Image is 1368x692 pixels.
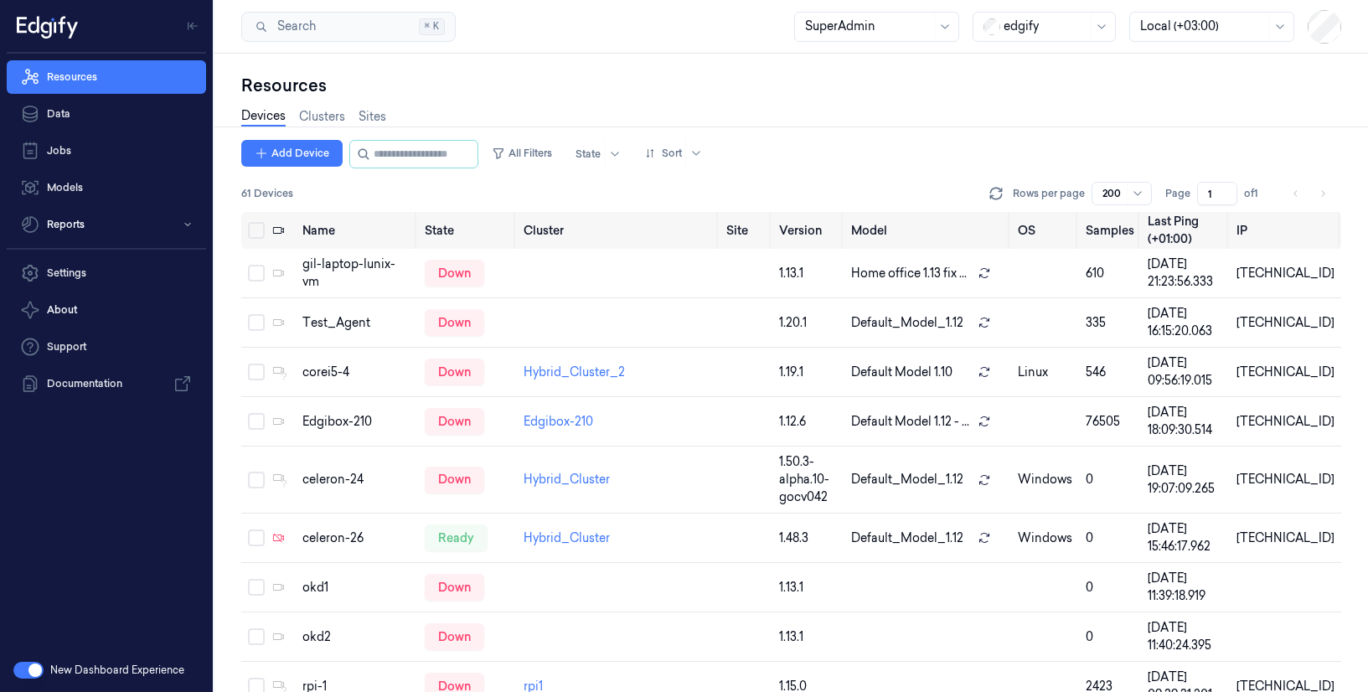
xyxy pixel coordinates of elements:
span: 61 Devices [241,186,293,201]
button: Toggle Navigation [179,13,206,39]
th: Version [772,212,844,249]
div: 0 [1086,628,1134,646]
div: celeron-24 [302,471,411,488]
span: Default Model 1.12 - ... [851,413,969,431]
a: Support [7,330,206,364]
a: Models [7,171,206,204]
div: [DATE] 09:56:19.015 [1148,354,1223,390]
a: Data [7,97,206,131]
button: Select row [248,413,265,430]
th: OS [1011,212,1079,249]
div: 0 [1086,471,1134,488]
th: Samples [1079,212,1141,249]
div: 76505 [1086,413,1134,431]
div: ready [425,524,488,551]
p: windows [1018,471,1072,488]
a: Hybrid_Cluster [524,530,610,545]
th: Cluster [517,212,720,249]
a: Resources [7,60,206,94]
div: Resources [241,74,1341,97]
div: Edgibox-210 [302,413,411,431]
div: 1.13.1 [779,628,838,646]
button: Select row [248,364,265,380]
div: [DATE] 16:15:20.063 [1148,305,1223,340]
button: Select row [248,472,265,488]
div: [DATE] 21:23:56.333 [1148,256,1223,291]
button: Search⌘K [241,12,456,42]
div: [DATE] 15:46:17.962 [1148,520,1223,555]
div: down [425,260,484,287]
div: okd1 [302,579,411,596]
div: 335 [1086,314,1134,332]
div: [DATE] 19:07:09.265 [1148,462,1223,498]
div: corei5-4 [302,364,411,381]
div: [TECHNICAL_ID] [1236,265,1334,282]
div: 1.20.1 [779,314,838,332]
div: 1.48.3 [779,529,838,547]
button: Select all [248,222,265,239]
div: 1.13.1 [779,579,838,596]
button: Add Device [241,140,343,167]
button: Select row [248,529,265,546]
a: Documentation [7,367,206,400]
div: 1.12.6 [779,413,838,431]
span: Default_Model_1.12 [851,314,963,332]
a: Edgibox-210 [524,414,593,429]
p: windows [1018,529,1072,547]
nav: pagination [1284,182,1334,205]
div: celeron-26 [302,529,411,547]
div: 546 [1086,364,1134,381]
div: [TECHNICAL_ID] [1236,471,1334,488]
th: Model [844,212,1012,249]
div: down [425,574,484,601]
div: down [425,623,484,650]
p: linux [1018,364,1072,381]
th: IP [1230,212,1341,249]
span: Page [1165,186,1190,201]
button: All Filters [485,140,559,167]
div: 1.19.1 [779,364,838,381]
div: 610 [1086,265,1134,282]
div: [TECHNICAL_ID] [1236,314,1334,332]
button: Select row [248,628,265,645]
span: Default_Model_1.12 [851,471,963,488]
span: Default Model 1.10 [851,364,952,381]
a: Jobs [7,134,206,168]
a: Devices [241,107,286,127]
button: Reports [7,208,206,241]
a: Hybrid_Cluster [524,472,610,487]
button: Select row [248,314,265,331]
div: [DATE] 11:40:24.395 [1148,619,1223,654]
div: down [425,467,484,493]
span: Default_Model_1.12 [851,529,963,547]
th: State [418,212,517,249]
div: okd2 [302,628,411,646]
div: 1.50.3-alpha.10-gocv042 [779,453,838,506]
span: Search [271,18,316,35]
span: Home office 1.13 fix ... [851,265,967,282]
div: Test_Agent [302,314,411,332]
a: Settings [7,256,206,290]
div: 0 [1086,579,1134,596]
a: Clusters [299,108,345,126]
div: down [425,309,484,336]
div: [DATE] 11:39:18.919 [1148,570,1223,605]
div: [TECHNICAL_ID] [1236,413,1334,431]
th: Site [720,212,772,249]
button: Select row [248,265,265,281]
p: Rows per page [1013,186,1085,201]
div: [TECHNICAL_ID] [1236,529,1334,547]
div: [TECHNICAL_ID] [1236,364,1334,381]
span: of 1 [1244,186,1271,201]
a: Sites [359,108,386,126]
div: 1.13.1 [779,265,838,282]
a: Hybrid_Cluster_2 [524,364,625,380]
th: Name [296,212,418,249]
button: About [7,293,206,327]
div: down [425,408,484,435]
div: [DATE] 18:09:30.514 [1148,404,1223,439]
div: 0 [1086,529,1134,547]
div: gil-laptop-lunix-vm [302,256,411,291]
button: Select row [248,579,265,596]
th: Last Ping (+01:00) [1141,212,1230,249]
